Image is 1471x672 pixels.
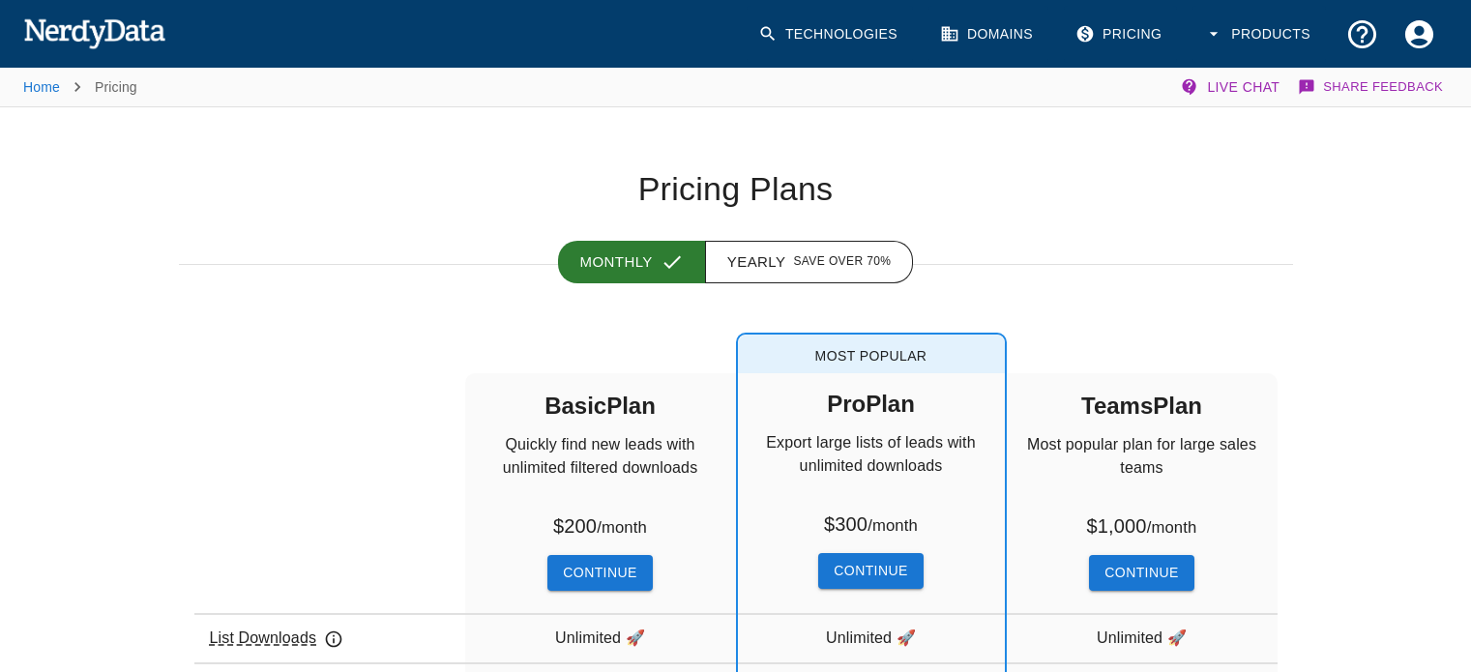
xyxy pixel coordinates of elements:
[23,79,60,95] a: Home
[1176,68,1287,106] button: Live Chat
[827,373,915,431] h5: Pro Plan
[1087,511,1197,540] h6: $ 1,000
[1007,433,1278,511] p: Most popular plan for large sales teams
[465,433,736,511] p: Quickly find new leads with unlimited filtered downloads
[558,241,706,283] button: Monthly
[179,169,1293,210] h1: Pricing Plans
[465,613,736,661] div: Unlimited 🚀
[705,241,914,283] button: Yearly Save over 70%
[818,553,923,589] button: Continue
[928,6,1048,63] a: Domains
[23,68,137,106] nav: breadcrumb
[738,335,1005,373] span: Most Popular
[1192,6,1326,63] button: Products
[1391,6,1448,63] button: Account Settings
[23,14,165,52] img: NerdyData.com
[1147,518,1197,537] small: / month
[1064,6,1177,63] a: Pricing
[553,511,647,540] h6: $ 200
[544,375,656,433] h5: Basic Plan
[1089,555,1193,591] button: Continue
[1295,68,1448,106] button: Share Feedback
[793,252,891,272] span: Save over 70%
[824,509,918,538] h6: $ 300
[738,613,1005,661] div: Unlimited 🚀
[1081,375,1202,433] h5: Teams Plan
[747,6,913,63] a: Technologies
[95,77,137,97] p: Pricing
[1334,6,1391,63] button: Support and Documentation
[738,431,1005,509] p: Export large lists of leads with unlimited downloads
[868,516,918,535] small: / month
[210,627,344,650] p: List Downloads
[597,518,647,537] small: / month
[547,555,652,591] button: Continue
[1007,613,1278,661] div: Unlimited 🚀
